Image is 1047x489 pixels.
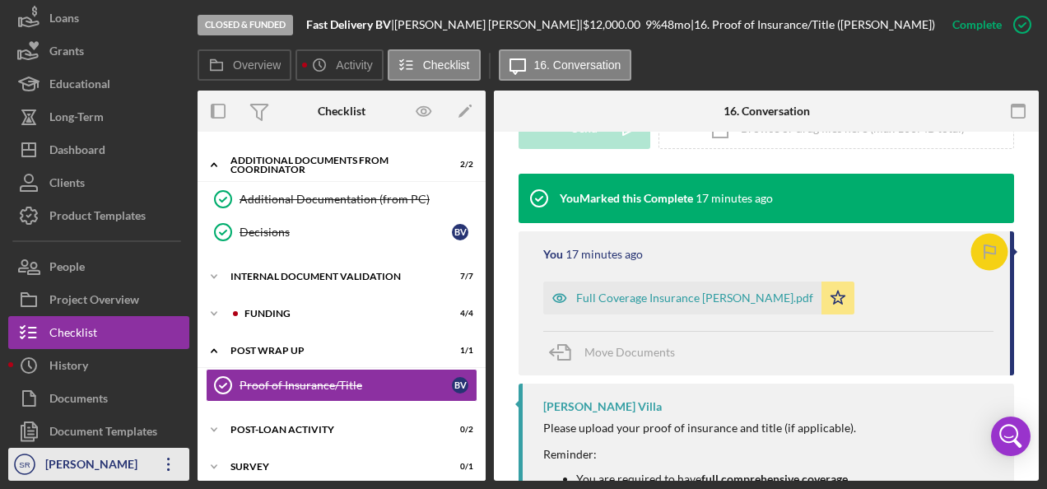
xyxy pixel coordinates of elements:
time: 2025-08-22 16:21 [565,248,643,261]
div: 16. Conversation [724,105,810,118]
b: Fast Delivery BV [306,17,391,31]
div: Loans [49,2,79,39]
div: Documents [49,382,108,419]
div: Internal Document Validation [230,272,432,282]
label: Activity [336,58,372,72]
div: Reminder: [543,448,968,461]
button: SR[PERSON_NAME] [8,448,189,481]
label: Overview [233,58,281,72]
span: Move Documents [584,345,675,359]
div: [PERSON_NAME] [PERSON_NAME] | [394,18,583,31]
div: Educational [49,68,110,105]
text: SR [19,460,30,469]
div: Checklist [49,316,97,353]
div: [PERSON_NAME] [41,448,148,485]
div: Document Templates [49,415,157,452]
strong: full comprehensive coverage [701,472,848,486]
button: Product Templates [8,199,189,232]
div: Post-Loan Activity [230,425,432,435]
div: 0 / 2 [444,425,473,435]
a: Proof of Insurance/TitleBV [206,369,477,402]
div: Clients [49,166,85,203]
div: Survey [230,462,432,472]
button: Activity [295,49,383,81]
div: [PERSON_NAME] Villa [543,400,662,413]
button: People [8,250,189,283]
button: History [8,349,189,382]
div: Project Overview [49,283,139,320]
div: Checklist [318,105,365,118]
button: Grants [8,35,189,68]
button: Project Overview [8,283,189,316]
button: Long-Term [8,100,189,133]
div: Complete [952,8,1002,41]
button: Documents [8,382,189,415]
div: 2 / 2 [444,160,473,170]
button: 16. Conversation [499,49,632,81]
div: B V [452,377,468,394]
li: You are required to have [576,473,968,486]
button: Document Templates [8,415,189,448]
a: Additional Documentation (from PC) [206,183,477,216]
time: 2025-08-22 16:21 [696,192,773,205]
button: Checklist [8,316,189,349]
button: Full Coverage Insurance [PERSON_NAME].pdf [543,282,854,314]
button: Move Documents [543,332,691,373]
div: Full Coverage Insurance [PERSON_NAME].pdf [576,291,813,305]
div: Product Templates [49,199,146,236]
button: Educational [8,68,189,100]
div: | [306,18,394,31]
label: Checklist [423,58,470,72]
div: Dashboard [49,133,105,170]
div: 9 % [645,18,661,31]
a: DecisionsBV [206,216,477,249]
div: Grants [49,35,84,72]
div: Additional Documentation (from PC) [240,193,477,206]
button: Complete [936,8,1039,41]
button: Dashboard [8,133,189,166]
div: 48 mo [661,18,691,31]
div: 4 / 4 [444,309,473,319]
button: Clients [8,166,189,199]
div: Please upload your proof of insurance and title (if applicable). [543,421,968,435]
button: Checklist [388,49,481,81]
div: Proof of Insurance/Title [240,379,452,392]
div: $12,000.00 [583,18,645,31]
div: 7 / 7 [444,272,473,282]
div: Funding [244,309,432,319]
div: B V [452,224,468,240]
div: People [49,250,85,287]
div: | 16. Proof of Insurance/Title ([PERSON_NAME]) [691,18,935,31]
div: History [49,349,88,386]
div: Post Wrap Up [230,346,432,356]
div: Long-Term [49,100,104,137]
div: 0 / 1 [444,462,473,472]
label: 16. Conversation [534,58,621,72]
button: Overview [198,49,291,81]
button: Loans [8,2,189,35]
div: Open Intercom Messenger [991,417,1031,456]
div: 1 / 1 [444,346,473,356]
div: You Marked this Complete [560,192,693,205]
div: Closed & Funded [198,15,293,35]
div: Additional Documents from Coordinator [230,156,432,175]
div: You [543,248,563,261]
div: Decisions [240,226,452,239]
